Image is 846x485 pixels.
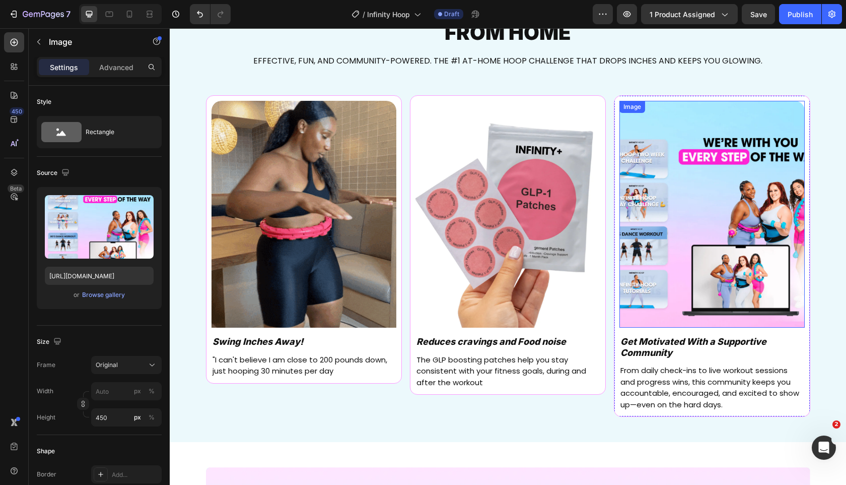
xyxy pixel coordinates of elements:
button: Save [742,4,775,24]
div: Border [37,470,56,479]
button: % [131,385,144,397]
span: From daily check-ins to live workout sessions and progress wins, this community keeps you account... [451,337,629,382]
div: Browse gallery [82,290,125,299]
span: Draft [444,10,459,19]
p: Image [49,36,134,48]
label: Width [37,387,53,396]
img: gempages_556552503617913634-cf3d2047-3bb3-4fe8-ab17-6a03c113c0f4.webp [450,73,634,299]
span: Original [96,360,118,370]
div: Undo/Redo [190,4,231,24]
input: px% [91,408,162,427]
button: 7 [4,4,75,24]
input: px% [91,382,162,400]
div: Size [37,335,63,349]
div: px [134,387,141,396]
div: Style [37,97,51,106]
button: px [146,411,158,423]
iframe: Design area [170,28,846,485]
div: Shape [37,447,55,456]
div: Add... [112,470,159,479]
label: Frame [37,360,55,370]
span: The GLP boosting patches help you stay consistent with your fitness goals, during and after the w... [247,326,416,359]
button: 1 product assigned [641,4,738,24]
span: 2 [832,420,840,429]
p: Get Motivated With a Supportive Community [451,308,633,330]
span: / [363,9,365,20]
p: 7 [66,8,70,20]
div: % [149,387,155,396]
button: Publish [779,4,821,24]
p: Reduces cravings and Food noise [247,308,430,319]
div: Source [37,166,72,180]
img: gempages_556552503617913634-d4e279bc-3d56-450c-a21e-20e2a7ffd3e2.webp [246,73,431,299]
button: Browse gallery [82,290,125,300]
span: Infinity Hoop [367,9,410,20]
div: Rectangle [86,120,147,144]
div: Image [452,74,473,83]
span: or [74,289,80,301]
button: px [146,385,158,397]
div: Publish [788,9,813,20]
span: Save [750,10,767,19]
img: preview-image [45,195,154,259]
span: 1 product assigned [650,9,715,20]
button: % [131,411,144,423]
div: Beta [8,185,24,193]
iframe: Intercom live chat [812,436,836,460]
div: % [149,413,155,422]
p: Advanced [99,62,133,73]
p: Settings [50,62,78,73]
div: px [134,413,141,422]
label: Height [37,413,55,422]
button: Original [91,356,162,374]
div: 450 [10,107,24,115]
input: https://example.com/image.jpg [45,267,154,285]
